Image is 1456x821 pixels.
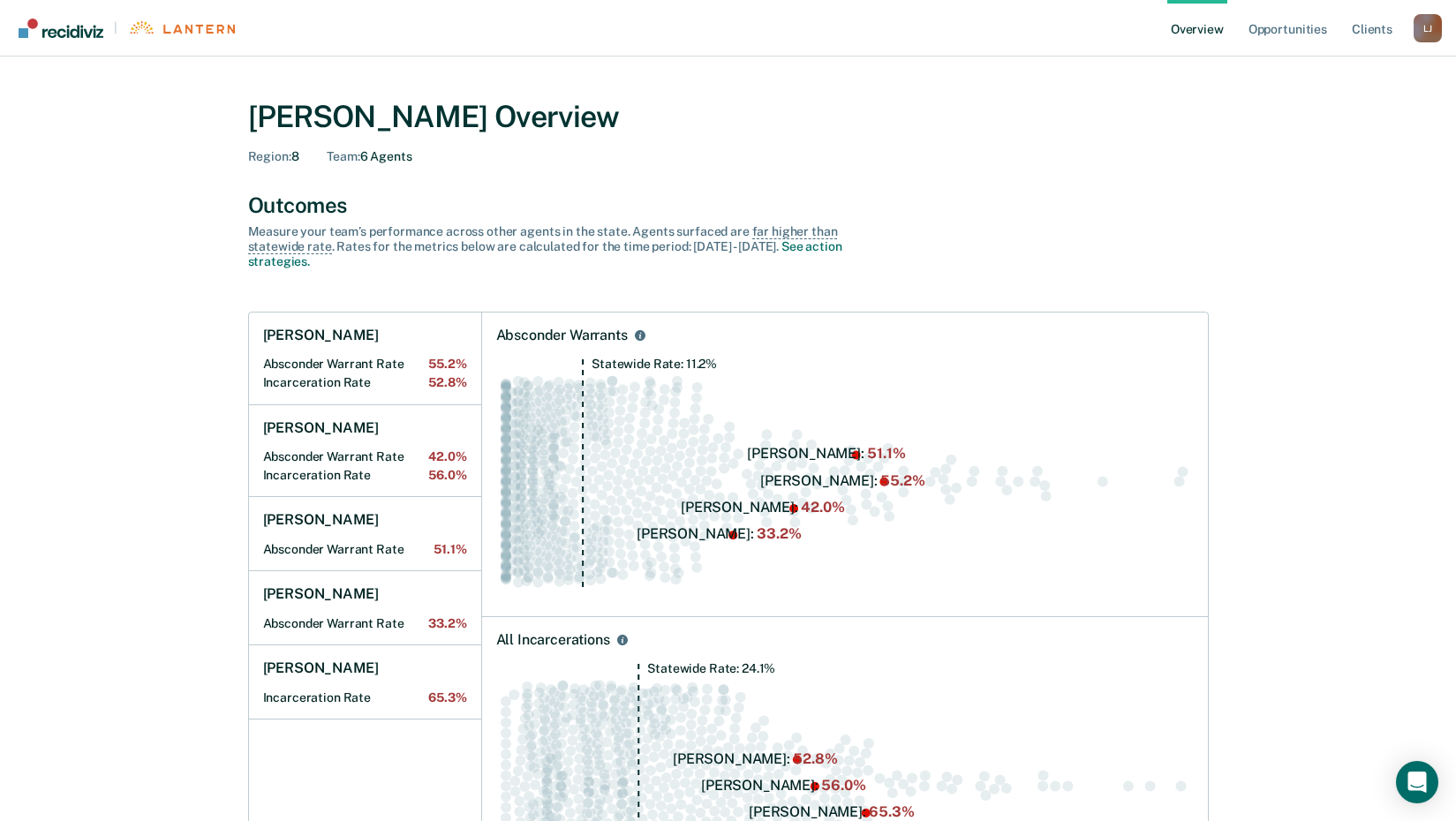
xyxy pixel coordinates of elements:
span: far higher than statewide rate [248,224,838,254]
h1: [PERSON_NAME] [263,511,379,529]
div: 8 [248,149,299,164]
span: 51.1% [434,542,466,557]
a: [PERSON_NAME]Absconder Warrant Rate42.0%Incarceration Rate56.0% [249,405,481,498]
tspan: Statewide Rate: 24.1% [647,661,775,675]
span: Region : [248,149,291,163]
h2: Absconder Warrant Rate [263,542,467,557]
h2: Absconder Warrant Rate [263,616,467,631]
div: L J [1414,14,1442,42]
span: 56.0% [428,468,466,483]
h2: Incarceration Rate [263,690,467,705]
div: Absconder Warrants [496,327,628,344]
a: [PERSON_NAME]Absconder Warrant Rate33.2% [249,571,481,645]
h2: Absconder Warrant Rate [263,357,467,372]
div: 6 Agents [327,149,411,164]
div: Outcomes [248,192,1209,218]
span: | [103,20,128,35]
button: All Incarcerations [614,631,631,649]
h1: [PERSON_NAME] [263,585,379,603]
span: 65.3% [428,690,466,705]
div: Swarm plot of all absconder warrant rates in the state for ALL caseloads, highlighting values of ... [496,358,1194,603]
div: All Incarcerations [496,631,610,649]
tspan: Statewide Rate: 11.2% [592,357,717,371]
span: Team : [327,149,359,163]
a: [PERSON_NAME]Absconder Warrant Rate51.1% [249,497,481,571]
div: Open Intercom Messenger [1396,761,1438,803]
span: 55.2% [428,357,466,372]
span: 52.8% [428,375,466,390]
div: Measure your team’s performance across other agent s in the state. Agent s surfaced are . Rates f... [248,224,866,268]
h1: [PERSON_NAME] [263,419,379,437]
span: 33.2% [428,616,466,631]
h2: Incarceration Rate [263,375,467,390]
button: Profile dropdown button [1414,14,1442,42]
img: Lantern [128,21,235,34]
h1: [PERSON_NAME] [263,327,379,344]
span: 42.0% [428,449,466,464]
img: Recidiviz [19,19,103,38]
a: [PERSON_NAME]Absconder Warrant Rate55.2%Incarceration Rate52.8% [249,313,481,405]
h2: Absconder Warrant Rate [263,449,467,464]
a: See action strategies. [248,239,842,268]
h1: [PERSON_NAME] [263,659,379,677]
h2: Incarceration Rate [263,468,467,483]
div: [PERSON_NAME] Overview [248,99,1209,135]
button: Absconder Warrants [631,327,649,344]
a: [PERSON_NAME]Incarceration Rate65.3% [249,645,481,719]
